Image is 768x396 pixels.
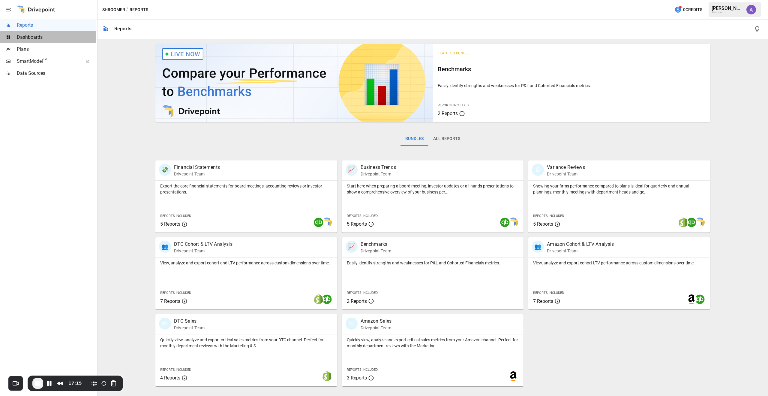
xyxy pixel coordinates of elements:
[347,337,519,349] p: Quickly view, analyze and export critical sales metrics from your Amazon channel. Perfect for mon...
[17,34,96,41] span: Dashboards
[533,298,553,304] span: 7 Reports
[102,6,125,14] button: Shroomer
[683,6,702,14] span: 0 Credits
[160,375,180,381] span: 4 Reports
[174,241,232,248] p: DTC Cohort & LTV Analysis
[17,46,96,53] span: Plans
[347,260,519,266] p: Easily identify strengths and weaknesses for P&L and Cohorted Financials metrics.
[400,132,428,146] button: Bundles
[361,241,391,248] p: Benchmarks
[500,218,510,227] img: quickbooks
[322,371,332,381] img: shopify
[533,183,705,195] p: Showing your firm's performance compared to plans is ideal for quarterly and annual plannings, mo...
[347,368,378,372] span: Reports Included
[687,218,696,227] img: quickbooks
[347,375,367,381] span: 3 Reports
[687,294,696,304] img: amazon
[695,218,705,227] img: smart model
[533,214,564,218] span: Reports Included
[672,4,705,15] button: 0Credits
[17,58,79,65] span: SmartModel
[347,291,378,295] span: Reports Included
[17,70,96,77] span: Data Sources
[155,44,433,122] img: video thumbnail
[532,164,544,176] div: 🗓
[361,164,396,171] p: Business Trends
[438,83,706,89] p: Easily identify strengths and weaknesses for P&L and Cohorted Financials metrics.
[346,318,358,330] div: 🛍
[361,325,392,331] p: Drivepoint Team
[428,132,465,146] button: All Reports
[126,6,128,14] div: /
[160,291,191,295] span: Reports Included
[347,183,519,195] p: Start here when preparing a board meeting, investor updates or all-hands presentations to show a ...
[533,291,564,295] span: Reports Included
[346,241,358,253] div: 📈
[174,318,205,325] p: DTC Sales
[160,337,332,349] p: Quickly view, analyze and export critical sales metrics from your DTC channel. Perfect for monthl...
[43,57,47,64] span: ™
[160,214,191,218] span: Reports Included
[361,248,391,254] p: Drivepoint Team
[678,218,688,227] img: shopify
[159,164,171,176] div: 💸
[160,298,180,304] span: 7 Reports
[712,5,743,11] div: [PERSON_NAME]
[532,241,544,253] div: 👥
[361,318,392,325] p: Amazon Sales
[174,171,220,177] p: Drivepoint Team
[438,64,706,74] h6: Benchmarks
[17,22,96,29] span: Reports
[160,260,332,266] p: View, analyze and export cohort and LTV performance across custom dimensions over time.
[174,248,232,254] p: Drivepoint Team
[695,294,705,304] img: quickbooks
[438,103,469,107] span: Reports Included
[712,11,743,14] div: Shroomer
[314,218,323,227] img: quickbooks
[547,171,585,177] p: Drivepoint Team
[508,371,518,381] img: amazon
[314,294,323,304] img: shopify
[322,294,332,304] img: quickbooks
[547,241,614,248] p: Amazon Cohort & LTV Analysis
[361,171,396,177] p: Drivepoint Team
[159,241,171,253] div: 👥
[347,214,378,218] span: Reports Included
[547,164,585,171] p: Variance Reviews
[159,318,171,330] div: 🛍
[160,368,191,372] span: Reports Included
[547,248,614,254] p: Drivepoint Team
[508,218,518,227] img: smart model
[346,164,358,176] div: 📈
[347,221,367,227] span: 5 Reports
[174,325,205,331] p: Drivepoint Team
[114,26,131,32] div: Reports
[533,260,705,266] p: View, analyze and export cohort LTV performance across custom dimensions over time.
[174,164,220,171] p: Financial Statements
[160,221,180,227] span: 5 Reports
[438,111,458,116] span: 2 Reports
[322,218,332,227] img: smart model
[743,1,760,18] button: Alicia Thrasher
[746,5,756,14] img: Alicia Thrasher
[438,51,469,55] span: Featured Bundle
[160,183,332,195] p: Export the core financial statements for board meetings, accounting reviews or investor presentat...
[533,221,553,227] span: 5 Reports
[347,298,367,304] span: 2 Reports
